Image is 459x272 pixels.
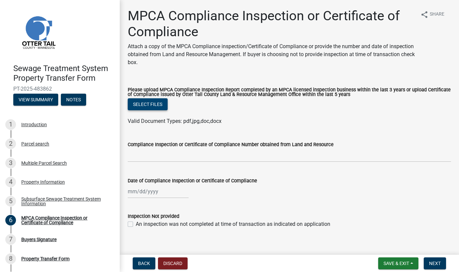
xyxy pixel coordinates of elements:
label: Inspection Not provided [128,214,179,219]
wm-modal-confirm: Summary [13,97,58,103]
button: Notes [61,94,86,106]
span: Save & Exit [383,261,409,266]
div: 4 [5,177,16,187]
div: Property Information [21,180,65,184]
label: Please upload MPCA Compliance Inspection Report completed by an MPCA licensed inspection business... [128,88,451,97]
wm-modal-confirm: Notes [61,97,86,103]
span: Back [138,261,150,266]
label: Date of Compliance Inspection or Certificate of Compliacne [128,179,257,183]
input: mm/dd/yyyy [128,185,189,198]
span: PT-2025-483862 [13,86,106,92]
div: Buyers Signature [21,237,57,242]
div: Multiple Parcel Search [21,161,67,165]
h4: Sewage Treatment System Property Transfer Form [13,64,114,83]
h1: MPCA Compliance Inspection or Certificate of Compliance [128,8,415,40]
div: 2 [5,138,16,149]
button: shareShare [415,8,450,21]
button: Select files [128,98,168,110]
img: Otter Tail County, Minnesota [13,7,63,57]
button: Back [133,257,155,269]
span: Valid Document Types: pdf,jpg,doc,docx [128,118,222,124]
div: Parcel search [21,141,49,146]
div: 6 [5,215,16,226]
label: Compliance Inspection or Certificate of Compliance Number obtained from Land and Resource [128,142,334,147]
button: View Summary [13,94,58,106]
button: Save & Exit [378,257,418,269]
div: Introduction [21,122,47,127]
div: Subsurface Sewage Treatment System Information [21,197,109,206]
div: 5 [5,196,16,207]
span: Share [430,11,444,19]
div: MPCA Compliance Inspection or Certificate of Compliance [21,216,109,225]
div: 1 [5,119,16,130]
button: Discard [158,257,188,269]
div: 7 [5,234,16,245]
div: 3 [5,158,16,168]
p: Attach a copy of the MPCA Compliance inspection/Certificate of Compliance or provide the number a... [128,43,415,66]
div: Property Transfer Form [21,256,70,261]
div: 8 [5,253,16,264]
span: Next [429,261,441,266]
label: An inspection was not completed at time of transaction as indicated on application [136,220,330,228]
button: Next [424,257,446,269]
i: share [420,11,428,19]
